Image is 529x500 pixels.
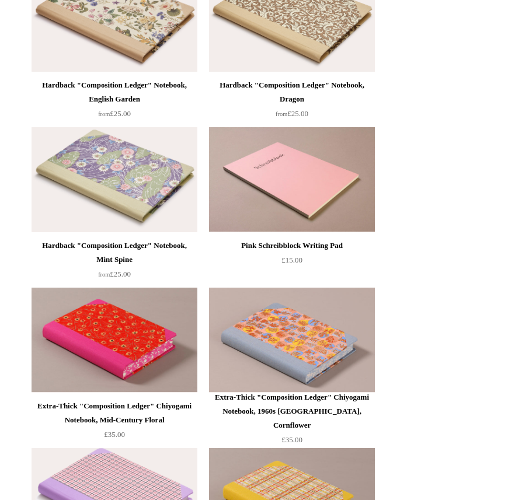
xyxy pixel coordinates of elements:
[34,78,194,106] div: Hardback "Composition Ledger" Notebook, English Garden
[32,288,197,393] a: Extra-Thick "Composition Ledger" Chiyogami Notebook, Mid-Century Floral Extra-Thick "Composition ...
[281,256,302,264] span: £15.00
[209,78,375,126] a: Hardback "Composition Ledger" Notebook, Dragon from£25.00
[209,288,375,393] a: Extra-Thick "Composition Ledger" Chiyogami Notebook, 1960s Japan, Cornflower Extra-Thick "Composi...
[34,399,194,427] div: Extra-Thick "Composition Ledger" Chiyogami Notebook, Mid-Century Floral
[212,390,372,432] div: Extra-Thick "Composition Ledger" Chiyogami Notebook, 1960s [GEOGRAPHIC_DATA], Cornflower
[212,239,372,253] div: Pink Schreibblock Writing Pad
[32,127,197,232] img: Hardback "Composition Ledger" Notebook, Mint Spine
[32,127,197,232] a: Hardback "Composition Ledger" Notebook, Mint Spine Hardback "Composition Ledger" Notebook, Mint S...
[32,239,197,286] a: Hardback "Composition Ledger" Notebook, Mint Spine from£25.00
[209,390,375,447] a: Extra-Thick "Composition Ledger" Chiyogami Notebook, 1960s [GEOGRAPHIC_DATA], Cornflower £35.00
[98,270,131,278] span: £25.00
[98,111,110,117] span: from
[104,430,125,439] span: £35.00
[209,127,375,232] a: Pink Schreibblock Writing Pad Pink Schreibblock Writing Pad
[209,127,375,232] img: Pink Schreibblock Writing Pad
[32,399,197,447] a: Extra-Thick "Composition Ledger" Chiyogami Notebook, Mid-Century Floral £35.00
[34,239,194,267] div: Hardback "Composition Ledger" Notebook, Mint Spine
[276,111,287,117] span: from
[98,271,110,278] span: from
[32,288,197,393] img: Extra-Thick "Composition Ledger" Chiyogami Notebook, Mid-Century Floral
[209,239,375,286] a: Pink Schreibblock Writing Pad £15.00
[32,78,197,126] a: Hardback "Composition Ledger" Notebook, English Garden from£25.00
[212,78,372,106] div: Hardback "Composition Ledger" Notebook, Dragon
[281,435,302,444] span: £35.00
[209,288,375,393] img: Extra-Thick "Composition Ledger" Chiyogami Notebook, 1960s Japan, Cornflower
[98,109,131,118] span: £25.00
[276,109,308,118] span: £25.00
